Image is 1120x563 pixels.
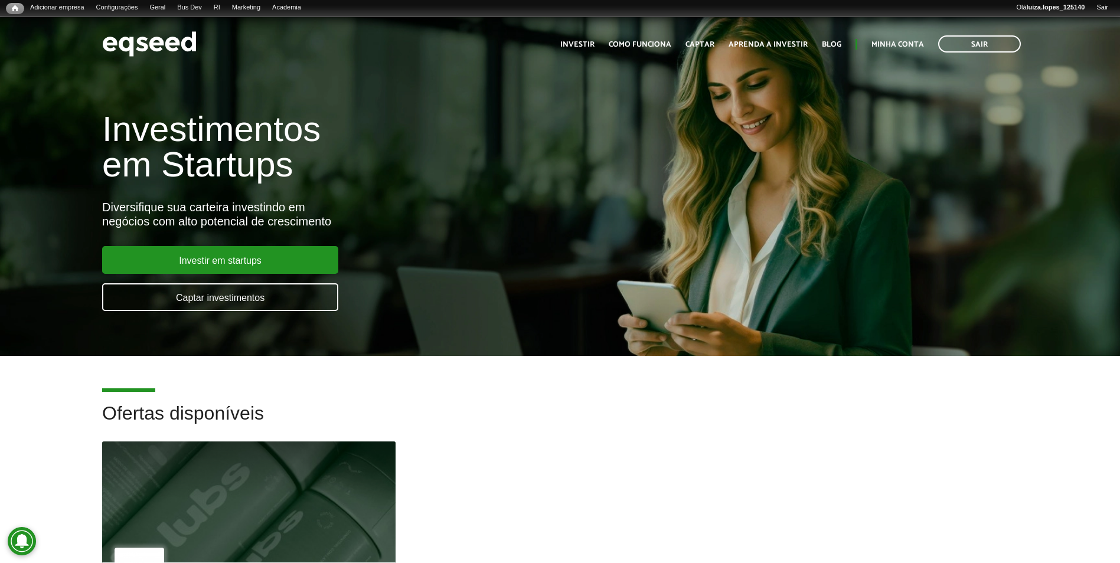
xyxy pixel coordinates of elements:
[6,3,24,14] a: Início
[102,283,338,311] a: Captar investimentos
[560,41,595,48] a: Investir
[171,3,208,12] a: Bus Dev
[208,3,226,12] a: RI
[12,4,18,12] span: Início
[729,41,808,48] a: Aprenda a investir
[102,112,645,182] h1: Investimentos em Startups
[90,3,144,12] a: Configurações
[871,41,924,48] a: Minha conta
[24,3,90,12] a: Adicionar empresa
[609,41,671,48] a: Como funciona
[1090,3,1114,12] a: Sair
[226,3,266,12] a: Marketing
[102,246,338,274] a: Investir em startups
[102,200,645,228] div: Diversifique sua carteira investindo em negócios com alto potencial de crescimento
[822,41,841,48] a: Blog
[685,41,714,48] a: Captar
[102,28,197,60] img: EqSeed
[1010,3,1090,12] a: Oláluiza.lopes_125140
[1027,4,1085,11] strong: luiza.lopes_125140
[266,3,307,12] a: Academia
[102,403,1018,441] h2: Ofertas disponíveis
[938,35,1021,53] a: Sair
[143,3,171,12] a: Geral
